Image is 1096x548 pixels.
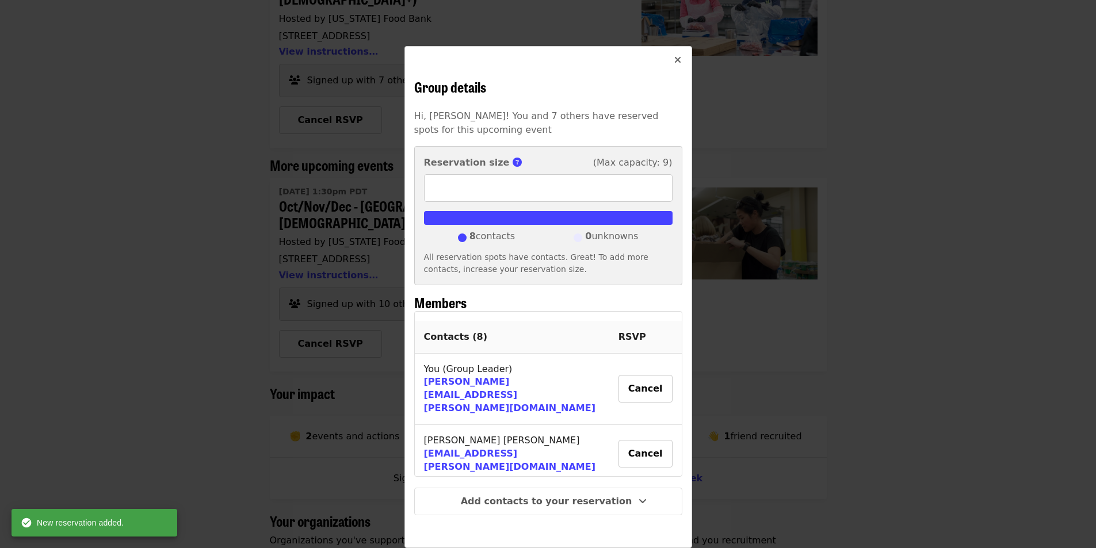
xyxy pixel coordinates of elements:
[461,496,632,507] span: Add contacts to your reservation
[424,157,510,168] strong: Reservation size
[593,156,673,170] span: (Max capacity: 9)
[639,496,647,507] i: angle-down icon
[424,448,596,472] a: [EMAIL_ADDRESS][PERSON_NAME][DOMAIN_NAME]
[415,354,609,426] td: You (Group Leader)
[414,292,467,312] span: Members
[469,231,476,242] strong: 8
[585,229,638,247] span: unknowns
[618,375,673,403] button: Cancel
[414,488,682,515] button: Add contacts to your reservation
[414,76,486,97] span: Group details
[513,157,522,168] i: circle-question icon
[618,440,673,467] button: Cancel
[469,229,515,247] span: contacts
[414,110,659,135] span: Hi, [PERSON_NAME]! You and 7 others have reserved spots for this upcoming event
[609,321,682,354] th: RSVP
[415,425,609,484] td: [PERSON_NAME] [PERSON_NAME]
[664,47,692,74] button: Close
[585,231,591,242] strong: 0
[674,55,681,66] i: times icon
[415,321,609,354] th: Contacts ( 8 )
[21,512,124,533] div: New reservation added.
[424,252,648,274] span: All reservation spots have contacts. Great! To add more contacts, increase your reservation size.
[513,157,529,168] span: This is the number of group members you reserved spots for.
[424,376,596,413] a: [PERSON_NAME][EMAIL_ADDRESS][PERSON_NAME][DOMAIN_NAME]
